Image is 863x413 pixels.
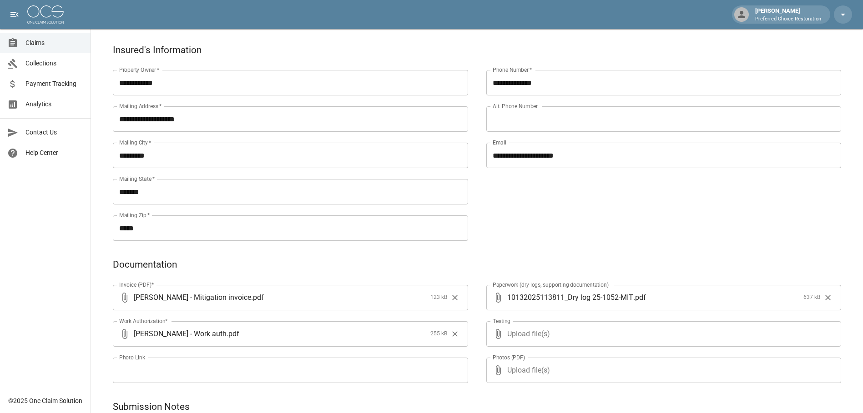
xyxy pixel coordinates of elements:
[251,292,264,303] span: . pdf
[134,328,227,339] span: [PERSON_NAME] - Work auth
[25,148,83,158] span: Help Center
[493,317,510,325] label: Testing
[227,328,239,339] span: . pdf
[27,5,64,24] img: ocs-logo-white-transparent.png
[507,358,817,383] span: Upload file(s)
[430,293,447,302] span: 123 kB
[493,102,538,110] label: Alt. Phone Number
[493,353,525,361] label: Photos (PDF)
[507,321,817,347] span: Upload file(s)
[493,139,506,146] label: Email
[493,281,609,289] label: Paperwork (dry logs, supporting documentation)
[119,211,150,219] label: Mailing Zip
[134,292,251,303] span: [PERSON_NAME] - Mitigation invoice
[25,59,83,68] span: Collections
[119,175,155,183] label: Mailing State
[119,317,168,325] label: Work Authorization*
[8,396,82,405] div: © 2025 One Claim Solution
[25,79,83,89] span: Payment Tracking
[752,6,825,23] div: [PERSON_NAME]
[119,66,160,74] label: Property Owner
[448,327,462,341] button: Clear
[25,128,83,137] span: Contact Us
[493,66,532,74] label: Phone Number
[119,281,154,289] label: Invoice (PDF)*
[803,293,820,302] span: 637 kB
[25,100,83,109] span: Analytics
[633,292,646,303] span: . pdf
[430,329,447,338] span: 255 kB
[25,38,83,48] span: Claims
[5,5,24,24] button: open drawer
[119,139,151,146] label: Mailing City
[448,291,462,304] button: Clear
[507,292,633,303] span: 10132025113811_Dry log 25-1052-MIT
[755,15,821,23] p: Preferred Choice Restoration
[821,291,835,304] button: Clear
[119,353,145,361] label: Photo Link
[119,102,161,110] label: Mailing Address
